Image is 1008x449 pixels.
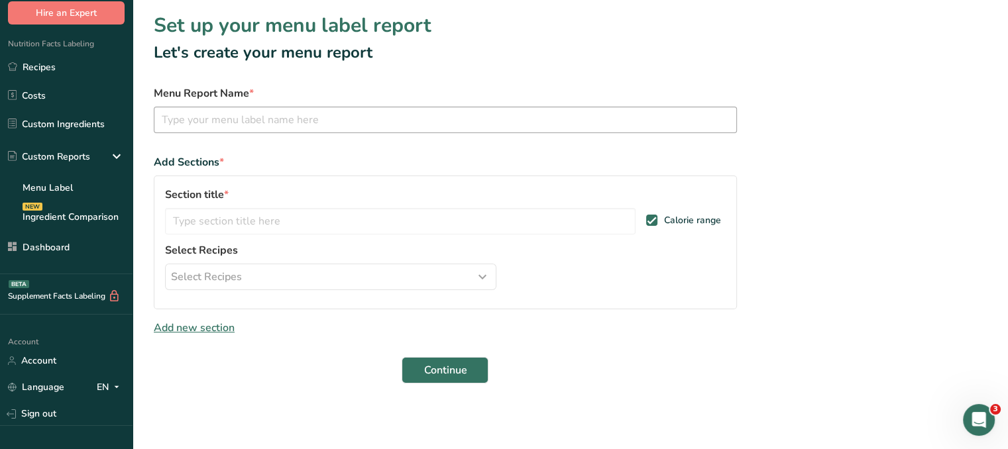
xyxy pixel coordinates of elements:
[165,187,636,203] label: Section title
[23,203,42,211] div: NEW
[97,379,125,395] div: EN
[154,85,737,101] label: Menu Report Name
[402,357,488,383] button: Continue
[8,375,64,399] a: Language
[165,242,496,258] label: Select Recipes
[154,154,737,170] div: Add Sections
[165,208,636,234] input: Type section title here
[990,404,1001,415] span: 3
[8,150,90,164] div: Custom Reports
[171,269,242,285] span: Select Recipes
[165,264,496,290] button: Select Recipes
[9,280,29,288] div: BETA
[154,321,235,335] span: Add new section
[963,404,995,436] iframe: Intercom live chat
[8,1,125,25] button: Hire an Expert
[423,362,467,378] span: Continue
[657,215,721,226] span: Calorie range
[154,40,987,64] h2: Let's create your menu report
[154,11,987,40] h1: Set up your menu label report
[154,107,737,133] input: Type your menu label name here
